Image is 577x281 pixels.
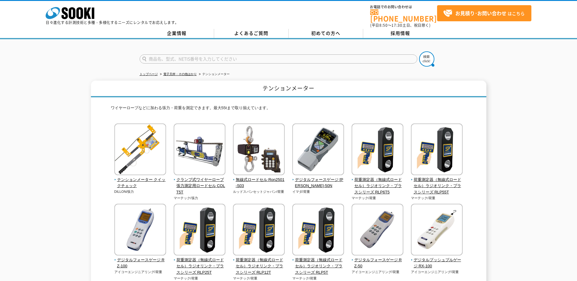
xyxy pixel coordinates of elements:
[111,105,467,114] p: ワイヤーロープなどに加わる張力・荷重を測定できます。最大55tまで取り揃えています。
[443,9,525,18] span: はこちら
[352,204,403,257] img: デジタルフォースゲージ RZ-50
[114,251,166,269] a: デジタルフォースゲージ RZ-100
[174,257,226,276] span: 荷重測定器（無線式ロードセル）ラジオリンク・プラスシリーズ RLP25T
[411,251,463,269] a: デジタルプッシュプルゲージ RX-100
[233,123,285,177] img: 無線式ロードセル Ron2501-S03
[352,257,404,270] span: デジタルフォースゲージ RZ-50
[352,196,404,201] p: マーテック/荷重
[198,71,230,78] li: テンションメーター
[370,9,437,22] a: [PHONE_NUMBER]
[379,23,388,28] span: 8:50
[411,269,463,275] p: アイコーエンジニアリング/荷重
[174,204,225,257] img: 荷重測定器（無線式ロードセル）ラジオリンク・プラスシリーズ RLP25T
[363,29,438,38] a: 採用情報
[292,251,344,276] a: 荷重測定器（無線式ロードセル）ラジオリンク・プラスシリーズ RLP5T
[140,54,417,64] input: 商品名、型式、NETIS番号を入力してください
[114,257,166,270] span: デジタルフォースゲージ RZ-100
[370,5,437,9] span: お電話でのお問い合わせは
[411,123,463,177] img: 荷重測定器（無線式ロードセル）ラジオリンク・プラスシリーズ RLP55T
[437,5,531,21] a: お見積り･お問い合わせはこちら
[233,257,285,276] span: 荷重測定器（無線式ロードセル）ラジオリンク・プラスシリーズ RLP12T
[370,23,430,28] span: (平日 ～ 土日、祝日除く)
[140,29,214,38] a: 企業情報
[352,171,404,196] a: 荷重測定器（無線式ロードセル）ラジオリンク・プラスシリーズ RLP6T5
[411,204,463,257] img: デジタルプッシュプルゲージ RX-100
[233,177,285,189] span: 無線式ロードセル Ron2501-S03
[114,177,166,189] span: テンションメーター クイックチェック
[352,123,403,177] img: 荷重測定器（無線式ロードセル）ラジオリンク・プラスシリーズ RLP6T5
[391,23,402,28] span: 17:30
[455,9,506,17] strong: お見積り･お問い合わせ
[174,251,226,276] a: 荷重測定器（無線式ロードセル）ラジオリンク・プラスシリーズ RLP25T
[292,189,344,194] p: イマダ/荷重
[174,196,226,201] p: マーテック/張力
[174,276,226,281] p: マーテック/荷重
[114,123,166,177] img: テンションメーター クイックチェック
[292,204,344,257] img: 荷重測定器（無線式ロードセル）ラジオリンク・プラスシリーズ RLP5T
[233,189,285,194] p: ルッドスパンセットジャパン/荷重
[352,177,404,196] span: 荷重測定器（無線式ロードセル）ラジオリンク・プラスシリーズ RLP6T5
[114,189,166,194] p: DILLON/張力
[46,21,179,24] p: 日々進化する計測技術と多種・多様化するニーズにレンタルでお応えします。
[114,171,166,189] a: テンションメーター クイックチェック
[411,257,463,270] span: デジタルプッシュプルゲージ RX-100
[114,269,166,275] p: アイコーエンジニアリング/荷重
[114,204,166,257] img: デジタルフォースゲージ RZ-100
[411,177,463,196] span: 荷重測定器（無線式ロードセル）ラジオリンク・プラスシリーズ RLP55T
[233,204,285,257] img: 荷重測定器（無線式ロードセル）ラジオリンク・プラスシリーズ RLP12T
[91,81,486,97] h1: テンションメーター
[292,171,344,189] a: デジタルフォースゲージ [PERSON_NAME]-50N
[233,276,285,281] p: マーテック/荷重
[292,257,344,276] span: 荷重測定器（無線式ロードセル）ラジオリンク・プラスシリーズ RLP5T
[174,177,226,196] span: クランプ式ワイヤーロープ張力測定用ロードセル COLT5T
[311,30,340,36] span: 初めての方へ
[233,251,285,276] a: 荷重測定器（無線式ロードセル）ラジオリンク・プラスシリーズ RLP12T
[419,51,434,67] img: btn_search.png
[292,177,344,189] span: デジタルフォースゲージ [PERSON_NAME]-50N
[292,276,344,281] p: マーテック/荷重
[352,251,404,269] a: デジタルフォースゲージ RZ-50
[289,29,363,38] a: 初めての方へ
[292,123,344,177] img: デジタルフォースゲージ ZTS-50N
[174,123,225,177] img: クランプ式ワイヤーロープ張力測定用ロードセル COLT5T
[140,72,158,76] a: トップページ
[411,196,463,201] p: マーテック/荷重
[352,269,404,275] p: アイコーエンジニアリング/荷重
[411,171,463,196] a: 荷重測定器（無線式ロードセル）ラジオリンク・プラスシリーズ RLP55T
[163,72,197,76] a: 電子天秤・その他はかり
[214,29,289,38] a: よくあるご質問
[233,171,285,189] a: 無線式ロードセル Ron2501-S03
[174,171,226,196] a: クランプ式ワイヤーロープ張力測定用ロードセル COLT5T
